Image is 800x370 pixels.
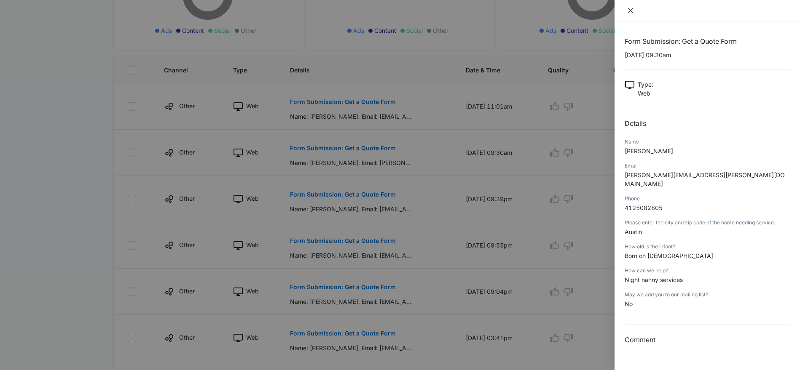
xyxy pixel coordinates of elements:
span: close [627,7,634,14]
div: Phone [625,195,790,202]
div: How can we help? [625,267,790,274]
span: [PERSON_NAME] [625,147,673,154]
span: No [625,300,633,307]
span: Night nanny services [625,276,683,283]
button: Close [625,7,636,14]
p: Web [638,89,653,98]
span: 4125082805 [625,204,663,211]
div: Email [625,162,790,170]
h2: Details [625,118,790,128]
p: Type : [638,80,653,89]
h1: Form Submission: Get a Quote Form [625,36,790,46]
p: [DATE] 09:30am [625,51,790,59]
div: May we add you to our mailing list? [625,291,790,298]
div: How old is the infant? [625,243,790,250]
span: Born on [DEMOGRAPHIC_DATA] [625,252,713,259]
div: Name [625,138,790,146]
span: Austin [625,228,642,235]
h3: Comment [625,335,790,345]
span: [PERSON_NAME][EMAIL_ADDRESS][PERSON_NAME][DOMAIN_NAME] [625,171,785,187]
div: Please enter the city and zip code of the home needing service. [625,219,790,226]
